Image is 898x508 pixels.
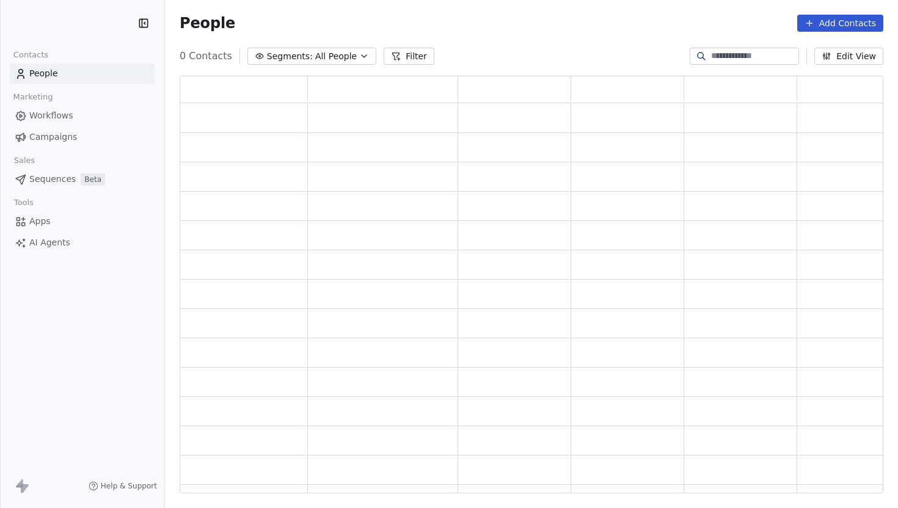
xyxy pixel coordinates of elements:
span: Beta [81,173,105,186]
a: Campaigns [10,127,155,147]
button: Edit View [814,48,883,65]
a: SequencesBeta [10,169,155,189]
span: 0 Contacts [180,49,232,64]
a: Apps [10,211,155,231]
a: AI Agents [10,233,155,253]
span: Contacts [8,46,54,64]
span: Apps [29,215,51,228]
span: Marketing [8,88,58,106]
span: Workflows [29,109,73,122]
span: People [180,14,235,32]
span: Help & Support [101,481,157,491]
span: All People [315,50,357,63]
span: Sequences [29,173,76,186]
a: Help & Support [89,481,157,491]
span: Sales [9,151,40,170]
a: People [10,64,155,84]
a: Workflows [10,106,155,126]
span: People [29,67,58,80]
button: Filter [384,48,434,65]
span: AI Agents [29,236,70,249]
span: Tools [9,194,38,212]
span: Campaigns [29,131,77,143]
span: Segments: [267,50,313,63]
button: Add Contacts [797,15,883,32]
